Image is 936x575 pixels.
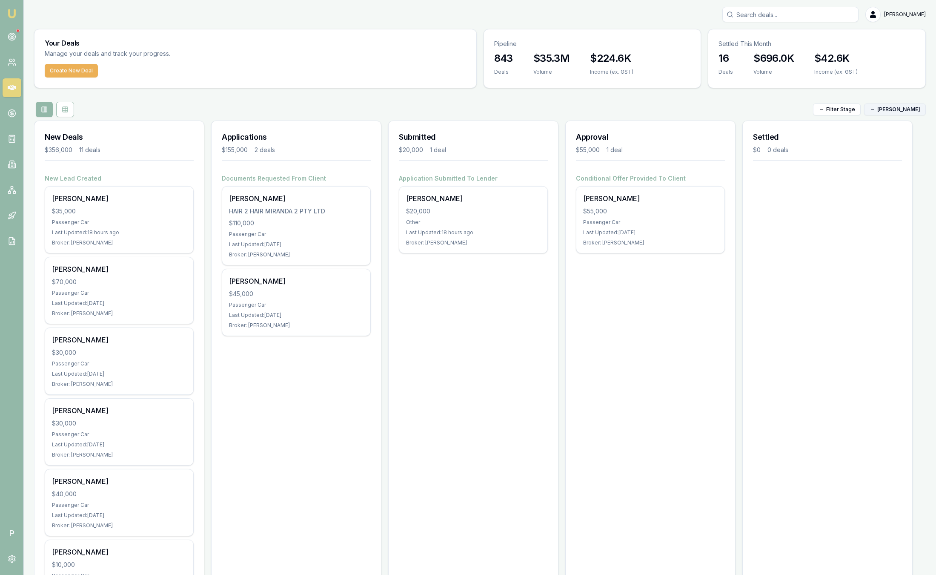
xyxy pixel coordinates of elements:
[52,239,186,246] div: Broker: [PERSON_NAME]
[590,69,633,75] div: Income (ex. GST)
[45,40,466,46] h3: Your Deals
[222,174,371,183] h4: Documents Requested From Client
[229,251,364,258] div: Broker: [PERSON_NAME]
[45,174,194,183] h4: New Lead Created
[718,40,915,48] p: Settled This Month
[576,146,600,154] div: $55,000
[52,431,186,438] div: Passenger Car
[52,264,186,274] div: [PERSON_NAME]
[767,146,788,154] div: 0 deals
[52,310,186,317] div: Broker: [PERSON_NAME]
[52,547,186,557] div: [PERSON_NAME]
[52,219,186,226] div: Passenger Car
[255,146,275,154] div: 2 deals
[406,239,541,246] div: Broker: [PERSON_NAME]
[52,561,186,569] div: $10,000
[52,193,186,204] div: [PERSON_NAME]
[222,146,248,154] div: $155,000
[229,241,364,248] div: Last Updated: [DATE]
[52,348,186,357] div: $30,000
[52,360,186,367] div: Passenger Car
[753,69,794,75] div: Volume
[52,512,186,519] div: Last Updated: [DATE]
[7,9,17,19] img: emu-icon-u.png
[229,193,364,204] div: [PERSON_NAME]
[430,146,446,154] div: 1 deal
[45,131,194,143] h3: New Deals
[52,278,186,286] div: $70,000
[864,103,926,115] button: [PERSON_NAME]
[229,276,364,286] div: [PERSON_NAME]
[583,239,718,246] div: Broker: [PERSON_NAME]
[533,69,570,75] div: Volume
[229,219,364,227] div: $110,000
[399,174,548,183] h4: Application Submitted To Lender
[813,103,861,115] button: Filter Stage
[583,229,718,236] div: Last Updated: [DATE]
[753,146,761,154] div: $0
[533,52,570,65] h3: $35.3M
[576,174,725,183] h4: Conditional Offer Provided To Client
[583,193,718,204] div: [PERSON_NAME]
[399,131,548,143] h3: Submitted
[406,229,541,236] div: Last Updated: 18 hours ago
[607,146,623,154] div: 1 deal
[576,131,725,143] h3: Approval
[229,322,364,329] div: Broker: [PERSON_NAME]
[718,69,733,75] div: Deals
[722,7,859,22] input: Search deals
[583,207,718,216] div: $55,000
[590,52,633,65] h3: $224.6K
[52,419,186,428] div: $30,000
[884,11,926,18] span: [PERSON_NAME]
[753,52,794,65] h3: $696.0K
[52,405,186,416] div: [PERSON_NAME]
[494,69,513,75] div: Deals
[52,441,186,448] div: Last Updated: [DATE]
[494,40,691,48] p: Pipeline
[229,207,364,216] div: HAIR 2 HAIR MIRANDA 2 PTY LTD
[814,69,858,75] div: Income (ex. GST)
[814,52,858,65] h3: $42.6K
[52,522,186,529] div: Broker: [PERSON_NAME]
[406,193,541,204] div: [PERSON_NAME]
[406,219,541,226] div: Other
[52,207,186,216] div: $35,000
[494,52,513,65] h3: 843
[229,312,364,319] div: Last Updated: [DATE]
[753,131,902,143] h3: Settled
[52,300,186,307] div: Last Updated: [DATE]
[52,335,186,345] div: [PERSON_NAME]
[52,490,186,498] div: $40,000
[52,502,186,509] div: Passenger Car
[45,49,263,59] p: Manage your deals and track your progress.
[79,146,100,154] div: 11 deals
[45,146,72,154] div: $356,000
[718,52,733,65] h3: 16
[229,290,364,298] div: $45,000
[583,219,718,226] div: Passenger Car
[52,229,186,236] div: Last Updated: 18 hours ago
[877,106,920,113] span: [PERSON_NAME]
[52,381,186,388] div: Broker: [PERSON_NAME]
[52,290,186,296] div: Passenger Car
[52,451,186,458] div: Broker: [PERSON_NAME]
[406,207,541,216] div: $20,000
[45,64,98,78] button: Create New Deal
[222,131,371,143] h3: Applications
[229,231,364,238] div: Passenger Car
[52,476,186,486] div: [PERSON_NAME]
[229,302,364,308] div: Passenger Car
[52,371,186,377] div: Last Updated: [DATE]
[826,106,855,113] span: Filter Stage
[399,146,423,154] div: $20,000
[3,524,21,543] span: P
